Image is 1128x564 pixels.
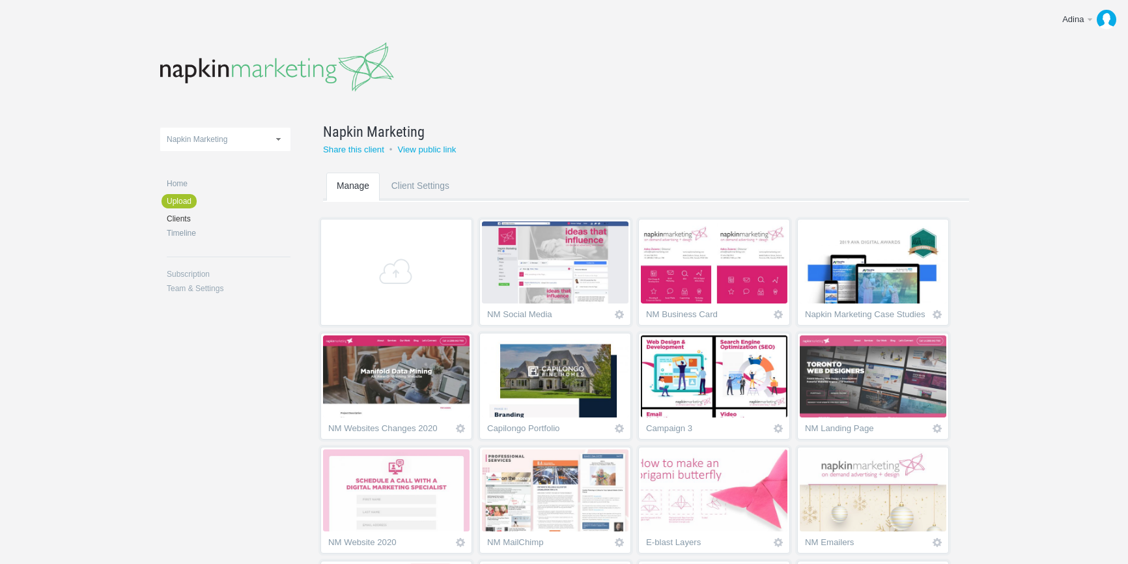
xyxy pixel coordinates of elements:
[323,449,470,531] img: napkinmarketing_dhc9rw_thumb.jpg
[795,445,951,556] li: Contains 9 images
[323,145,384,154] a: Share this client
[805,310,925,323] div: Napkin Marketing Case Studies
[160,42,394,92] img: napkinmarketing-logo_20160520102043.png
[320,219,472,326] a: +
[397,145,456,154] a: View public link
[800,449,946,531] img: napkinmarketing_uiza4l_thumb.jpg
[162,194,197,208] a: Upload
[800,221,946,303] img: napkinmarketing_ok67yj_thumb.jpg
[455,423,466,434] a: Icon
[482,449,628,531] img: napkinmarketing_gymn88_thumb.jpg
[328,538,449,551] div: NM Website 2020
[646,424,767,437] div: Campaign 3
[1097,10,1116,29] img: f4bd078af38d46133805870c386e97a8
[477,445,633,556] li: Contains 5 images
[613,309,625,320] a: Icon
[805,538,925,551] div: NM Emailers
[167,215,290,223] a: Clients
[318,331,474,442] li: Contains 3 images
[613,423,625,434] a: Icon
[323,121,425,142] span: Napkin Marketing
[477,331,633,442] li: Contains 1 image
[646,310,767,323] div: NM Business Card
[805,424,925,437] div: NM Landing Page
[931,537,943,548] a: Icon
[329,258,464,284] span: +
[318,445,474,556] li: Contains 33 images
[795,217,951,328] li: Contains 5 images
[772,309,784,320] a: Icon
[482,335,628,417] img: napkinmarketing_bbigpc_thumb.jpg
[641,449,787,531] img: napkinmarketing_q31sty_thumb.jpg
[389,145,393,154] small: •
[487,424,608,437] div: Capilongo Portfolio
[772,423,784,434] a: Icon
[641,335,787,417] img: napkinmarketing_7f48v7_thumb.jpg
[613,537,625,548] a: Icon
[328,424,449,437] div: NM Websites Changes 2020
[477,217,633,328] li: Contains 9 images
[167,135,227,144] span: Napkin Marketing
[487,310,608,323] div: NM Social Media
[636,217,792,328] li: Contains 5 images
[931,309,943,320] a: Icon
[167,270,290,278] a: Subscription
[800,335,946,417] img: napkinmarketing_qf9snc_thumb.jpg
[323,335,470,417] img: napkinmarketing_momm16_thumb.jpg
[1062,13,1085,26] div: Adina
[487,538,608,551] div: NM MailChimp
[167,285,290,292] a: Team & Settings
[1052,7,1121,33] a: Adina
[641,221,787,303] img: napkinmarketing_nuc13s_thumb.jpg
[931,423,943,434] a: Icon
[772,537,784,548] a: Icon
[455,537,466,548] a: Icon
[167,180,290,188] a: Home
[323,121,937,142] a: Napkin Marketing
[167,229,290,237] a: Timeline
[482,221,628,303] img: napkinmarketing_0wdm67_thumb.jpg
[636,445,792,556] li: Contains 4 images
[636,331,792,442] li: Contains 2 images
[646,538,767,551] div: E-blast Layers
[795,331,951,442] li: Contains 4 images
[381,173,460,224] a: Client Settings
[326,173,380,224] a: Manage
